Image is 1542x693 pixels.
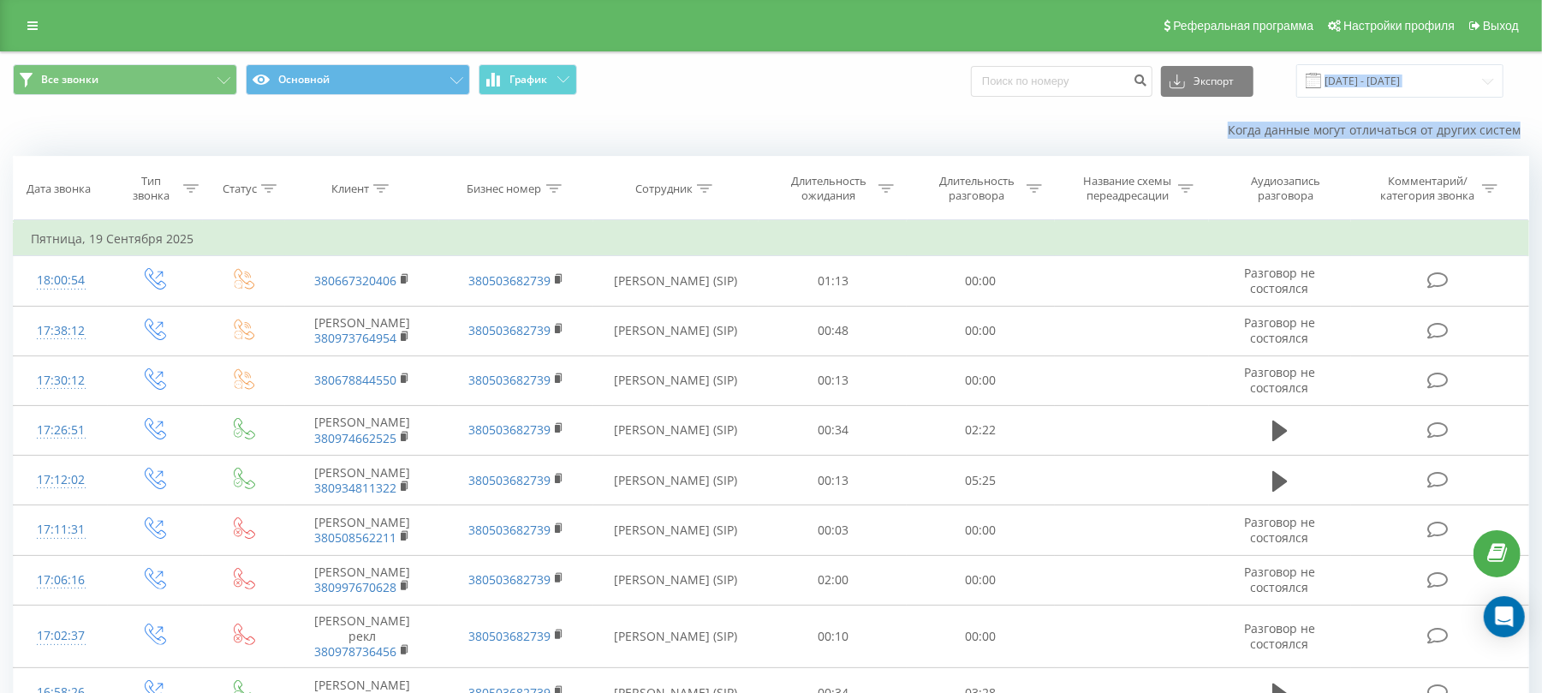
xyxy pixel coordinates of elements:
td: 00:13 [759,456,907,505]
td: [PERSON_NAME] рекл [285,605,439,668]
a: 380978736456 [314,643,396,660]
button: Все звонки [13,64,237,95]
div: 17:30:12 [31,364,91,397]
div: Тип звонка [123,174,179,203]
div: Длительность разговора [931,174,1022,203]
button: Экспорт [1161,66,1253,97]
div: 18:00:54 [31,264,91,297]
div: Бизнес номер [467,182,542,196]
td: 00:48 [759,306,907,355]
a: 380503682739 [468,628,551,644]
input: Поиск по номеру [971,66,1152,97]
td: [PERSON_NAME] (SIP) [593,555,759,605]
td: 05:25 [907,456,1055,505]
td: 00:34 [759,405,907,455]
td: 00:00 [907,505,1055,555]
span: Разговор не состоялся [1244,620,1315,652]
span: Разговор не состоялся [1244,314,1315,346]
div: 17:02:37 [31,619,91,653]
td: [PERSON_NAME] (SIP) [593,505,759,555]
span: Разговор не состоялся [1244,364,1315,396]
div: Клиент [331,182,369,196]
td: [PERSON_NAME] (SIP) [593,405,759,455]
a: 380997670628 [314,579,396,595]
a: 380934811322 [314,480,396,496]
a: 380973764954 [314,330,396,346]
div: Open Intercom Messenger [1484,596,1525,637]
td: [PERSON_NAME] (SIP) [593,306,759,355]
td: 00:00 [907,555,1055,605]
div: Статус [223,182,257,196]
td: [PERSON_NAME] [285,505,439,555]
a: 380503682739 [468,421,551,438]
td: 00:00 [907,355,1055,405]
span: Реферальная программа [1173,19,1313,33]
a: 380974662525 [314,430,396,446]
td: [PERSON_NAME] (SIP) [593,605,759,668]
span: Разговор не состоялся [1244,265,1315,296]
div: 17:26:51 [31,414,91,447]
td: [PERSON_NAME] [285,405,439,455]
div: Дата звонка [27,182,91,196]
div: 17:06:16 [31,564,91,597]
a: Когда данные могут отличаться от других систем [1228,122,1529,138]
td: [PERSON_NAME] (SIP) [593,456,759,505]
div: 17:38:12 [31,314,91,348]
td: 00:00 [907,306,1055,355]
div: Название схемы переадресации [1082,174,1174,203]
button: Основной [246,64,470,95]
td: Пятница, 19 Сентября 2025 [14,222,1529,256]
td: [PERSON_NAME] [285,456,439,505]
span: Выход [1483,19,1519,33]
td: [PERSON_NAME] [285,555,439,605]
a: 380678844550 [314,372,396,388]
div: Комментарий/категория звонка [1378,174,1478,203]
td: [PERSON_NAME] (SIP) [593,355,759,405]
div: Длительность ожидания [783,174,874,203]
a: 380503682739 [468,472,551,488]
span: Разговор не состоялся [1244,514,1315,546]
td: [PERSON_NAME] [285,306,439,355]
td: 02:00 [759,555,907,605]
button: График [479,64,577,95]
span: График [510,74,548,86]
div: Сотрудник [635,182,693,196]
a: 380503682739 [468,522,551,538]
span: Разговор не состоялся [1244,564,1315,595]
div: Аудиозапись разговора [1229,174,1341,203]
td: 00:03 [759,505,907,555]
a: 380503682739 [468,372,551,388]
td: 00:00 [907,605,1055,668]
a: 380503682739 [468,322,551,338]
span: Настройки профиля [1343,19,1455,33]
div: 17:12:02 [31,463,91,497]
td: 00:00 [907,256,1055,306]
a: 380508562211 [314,529,396,546]
td: 02:22 [907,405,1055,455]
a: 380503682739 [468,272,551,289]
a: 380667320406 [314,272,396,289]
td: 00:13 [759,355,907,405]
span: Все звонки [41,73,98,87]
a: 380503682739 [468,571,551,588]
td: 01:13 [759,256,907,306]
td: 00:10 [759,605,907,668]
td: [PERSON_NAME] (SIP) [593,256,759,306]
div: 17:11:31 [31,513,91,547]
